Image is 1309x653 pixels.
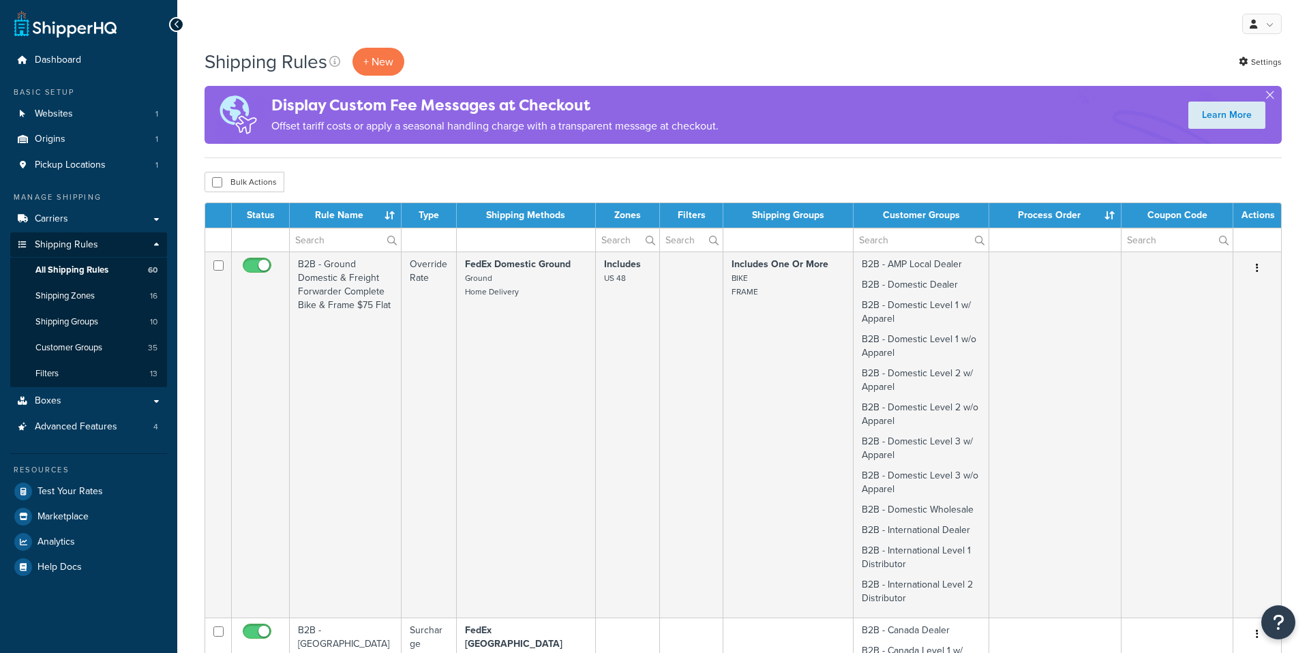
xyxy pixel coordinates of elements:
p: B2B - Domestic Level 2 w/ Apparel [862,367,980,394]
span: Pickup Locations [35,160,106,171]
li: Customer Groups [10,335,167,361]
span: 13 [150,368,157,380]
span: Websites [35,108,73,120]
small: US 48 [604,272,626,284]
span: Marketplace [37,511,89,523]
a: Boxes [10,389,167,414]
th: Type [402,203,457,228]
p: B2B - International Level 1 Distributor [862,544,980,571]
a: Help Docs [10,555,167,579]
li: Websites [10,102,167,127]
input: Search [290,228,401,252]
strong: Includes One Or More [732,257,828,271]
span: 1 [155,160,158,171]
span: 10 [150,316,157,328]
span: All Shipping Rules [35,264,108,276]
a: Carriers [10,207,167,232]
span: 1 [155,108,158,120]
span: Dashboard [35,55,81,66]
th: Actions [1233,203,1281,228]
strong: FedEx Domestic Ground [465,257,571,271]
span: Shipping Zones [35,290,95,302]
p: B2B - Domestic Level 2 w/o Apparel [862,401,980,428]
div: Basic Setup [10,87,167,98]
a: All Shipping Rules 60 [10,258,167,283]
a: Analytics [10,530,167,554]
a: Shipping Groups 10 [10,309,167,335]
li: Filters [10,361,167,386]
span: Advanced Features [35,421,117,433]
strong: Includes [604,257,641,271]
a: Settings [1239,52,1282,72]
small: Ground Home Delivery [465,272,519,298]
div: Resources [10,464,167,476]
p: B2B - Domestic Level 3 w/o Apparel [862,469,980,496]
input: Search [1122,228,1233,252]
a: Origins 1 [10,127,167,152]
small: BIKE FRAME [732,272,758,298]
li: Shipping Zones [10,284,167,309]
a: Filters 13 [10,361,167,386]
li: Origins [10,127,167,152]
input: Search [854,228,989,252]
th: Filters [660,203,724,228]
input: Search [660,228,723,252]
li: Advanced Features [10,414,167,440]
input: Search [596,228,659,252]
p: B2B - Domestic Level 1 w/ Apparel [862,299,980,326]
a: Test Your Rates [10,479,167,504]
th: Process Order : activate to sort column ascending [989,203,1122,228]
p: B2B - International Dealer [862,523,980,537]
p: B2B - Domestic Level 3 w/ Apparel [862,435,980,462]
a: Advanced Features 4 [10,414,167,440]
a: Shipping Zones 16 [10,284,167,309]
th: Rule Name : activate to sort column ascending [290,203,402,228]
p: B2B - Domestic Level 1 w/o Apparel [862,333,980,360]
li: All Shipping Rules [10,258,167,283]
span: Customer Groups [35,342,102,354]
strong: FedEx [GEOGRAPHIC_DATA] [465,623,562,651]
span: 1 [155,134,158,145]
span: Help Docs [37,562,82,573]
li: Shipping Groups [10,309,167,335]
td: B2B - Ground Domestic & Freight Forwarder Complete Bike & Frame $75 Flat [290,252,402,618]
h1: Shipping Rules [205,48,327,75]
span: Filters [35,368,59,380]
span: 60 [148,264,157,276]
button: Open Resource Center [1261,605,1295,639]
span: Shipping Rules [35,239,98,251]
a: Pickup Locations 1 [10,153,167,178]
th: Shipping Methods [457,203,597,228]
a: Websites 1 [10,102,167,127]
p: B2B - Domestic Dealer [862,278,980,292]
button: Bulk Actions [205,172,284,192]
span: Carriers [35,213,68,225]
li: Pickup Locations [10,153,167,178]
li: Shipping Rules [10,232,167,388]
a: Dashboard [10,48,167,73]
span: 35 [148,342,157,354]
span: 4 [153,421,158,433]
p: B2B - Domestic Wholesale [862,503,980,517]
a: Marketplace [10,504,167,529]
td: B2B - AMP Local Dealer [854,252,989,618]
th: Zones [596,203,660,228]
p: B2B - International Level 2 Distributor [862,578,980,605]
a: Shipping Rules [10,232,167,258]
span: Analytics [37,536,75,548]
span: Origins [35,134,65,145]
p: Offset tariff costs or apply a seasonal handling charge with a transparent message at checkout. [271,117,719,136]
a: ShipperHQ Home [14,10,117,37]
span: Boxes [35,395,61,407]
th: Coupon Code [1122,203,1233,228]
th: Status [232,203,290,228]
th: Customer Groups [854,203,989,228]
span: Test Your Rates [37,486,103,498]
